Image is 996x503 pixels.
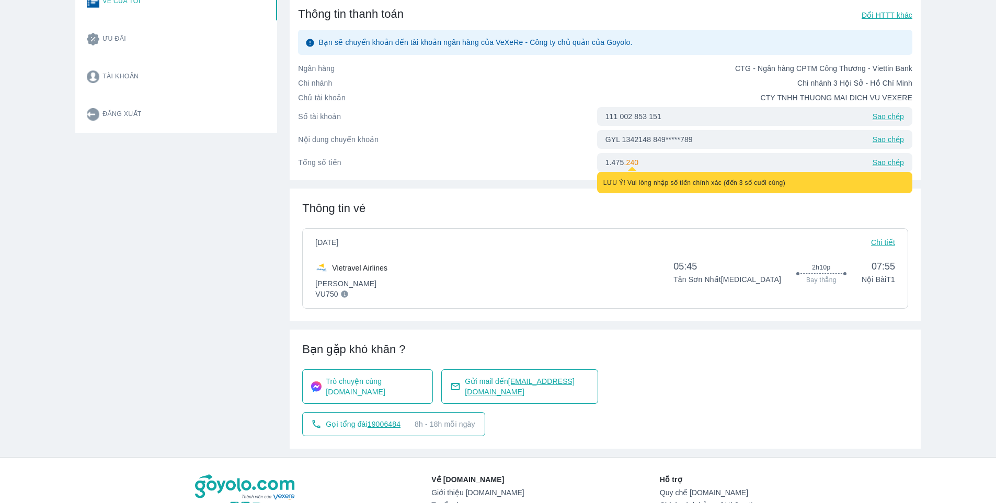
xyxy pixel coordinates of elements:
span: Thông tin vé [302,202,365,215]
p: Hỗ trợ [660,474,802,485]
p: CTG - Ngân hàng CPTM Công Thương - Viettin Bank [605,63,912,74]
button: Đăng xuất [78,96,267,133]
button: Ưu đãi [78,20,267,58]
span: Thông tin thanh toán [298,7,404,21]
p: Tân Sơn Nhất [MEDICAL_DATA] [673,274,781,285]
p: 111 002 853 151 [605,111,661,122]
span: Bay thẳng [806,276,837,284]
p: CTY TNHH THUONG MAI DICH VU VEXERE [605,92,912,103]
span: Gọi tổng đài [326,419,400,429]
span: Bạn gặp khó khăn ? [302,342,908,357]
img: promotion [87,33,99,45]
span: [DATE] [315,237,347,248]
p: Sao chép [873,157,904,168]
p: Chi nhánh [298,78,605,88]
a: Quy chế [DOMAIN_NAME] [660,488,802,497]
p: Tổng số tiền [298,157,597,168]
p: Nội dung chuyển khoản [298,134,597,145]
img: logo [195,474,296,500]
button: Tài khoản [78,58,267,96]
p: Chủ tài khoản [298,92,605,103]
span: 2h10p [812,263,830,272]
p: Về [DOMAIN_NAME] [431,474,524,485]
p: [PERSON_NAME] [315,278,387,289]
span: 19006484 [368,420,400,428]
p: Bạn sẽ chuyển khoản đến tài khoản ngân hàng của VeXeRe - Công ty chủ quản của Goyolo. [318,37,632,48]
p: . 240 [624,157,638,168]
p: Chi nhánh 3 Hội Sở - Hồ Chí Minh [605,78,912,88]
p: Vietravel Airlines [332,263,387,273]
p: Ngân hàng [298,63,605,74]
a: Giới thiệu [DOMAIN_NAME] [431,488,524,497]
span: [EMAIL_ADDRESS][DOMAIN_NAME] [465,377,575,396]
p: Số tài khoản [298,111,597,122]
p: Sao chép [873,111,904,122]
img: account [87,71,99,83]
p: VU750 [315,289,338,299]
span: Gửi mail đến [465,376,589,397]
p: 8h - 18h mỗi ngày [415,419,475,429]
span: 07:55 [862,260,895,273]
p: Đổi HTTT khác [862,10,912,20]
p: Nội Bài T1 [862,274,895,285]
span: 05:45 [673,260,781,273]
img: logout [87,108,99,121]
p: 1.475 [605,157,624,168]
span: LƯU Ý! Vui lòng nhập số tiền chính xác (đến 3 số cuối cùng) [603,179,786,186]
p: Chi tiết [871,237,895,248]
span: Trò chuyện cùng [DOMAIN_NAME] [326,376,424,397]
p: Sao chép [873,134,904,145]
